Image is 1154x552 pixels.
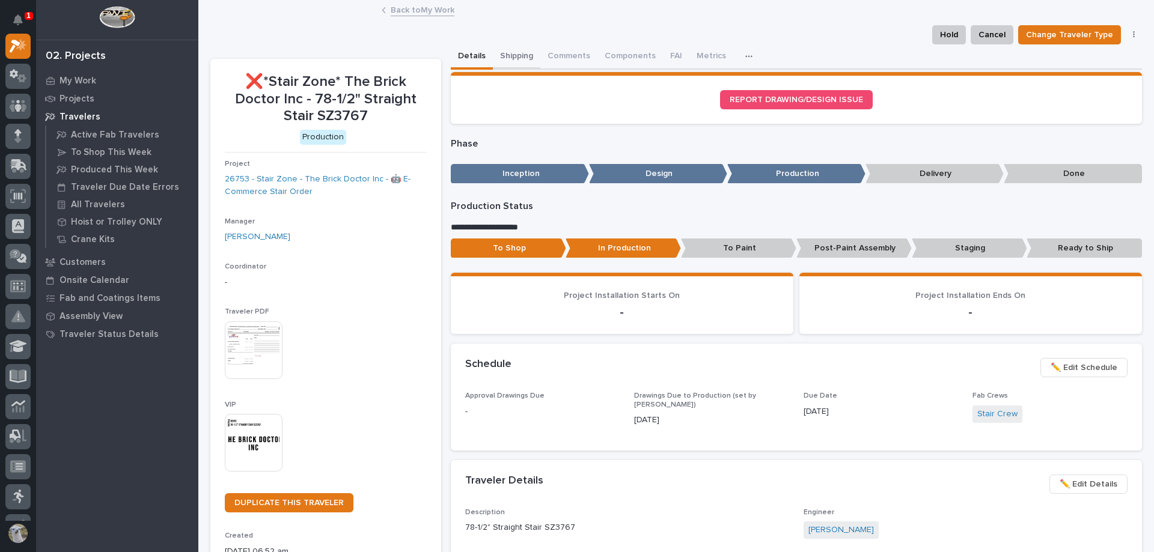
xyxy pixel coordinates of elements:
p: Fab and Coatings Items [60,293,160,304]
p: Production [727,164,865,184]
span: Manager [225,218,255,225]
p: [DATE] [804,405,959,418]
button: Notifications [5,7,31,32]
p: Post-Paint Assembly [796,238,912,258]
p: To Shop [451,238,566,258]
p: Customers [60,257,106,268]
span: Change Traveler Type [1026,28,1113,42]
a: Stair Crew [977,408,1018,420]
a: Travelers [36,108,198,126]
span: Approval Drawings Due [465,392,545,399]
a: Traveler Status Details [36,325,198,343]
span: Project [225,160,250,168]
a: DUPLICATE THIS TRAVELER [225,493,353,512]
a: Assembly View [36,307,198,325]
p: Projects [60,94,94,105]
p: To Paint [681,238,796,258]
p: - [225,276,427,289]
button: Shipping [493,44,540,70]
p: - [465,405,620,418]
p: Onsite Calendar [60,275,129,286]
p: Travelers [60,112,100,123]
p: - [814,305,1128,320]
div: Notifications1 [15,14,31,34]
p: To Shop This Week [71,147,151,158]
p: [DATE] [634,414,789,426]
span: Hold [940,28,958,42]
p: - [465,305,779,320]
span: ✏️ Edit Details [1060,477,1117,491]
p: Ready to Ship [1027,238,1142,258]
span: Coordinator [225,263,266,270]
a: Back toMy Work [391,2,454,16]
p: Traveler Due Date Errors [71,182,179,193]
span: Description [465,509,505,516]
span: DUPLICATE THIS TRAVELER [234,499,344,507]
p: Delivery [865,164,1004,184]
p: All Travelers [71,199,125,210]
a: Active Fab Travelers [46,126,198,143]
p: My Work [60,76,96,86]
p: 1 [26,11,31,20]
button: Cancel [971,25,1013,44]
button: Change Traveler Type [1018,25,1121,44]
span: Cancel [978,28,1006,42]
button: ✏️ Edit Schedule [1040,358,1128,377]
span: Project Installation Starts On [564,291,680,300]
button: Components [597,44,663,70]
button: Hold [932,25,966,44]
span: Engineer [804,509,834,516]
a: My Work [36,71,198,89]
a: All Travelers [46,196,198,213]
span: REPORT DRAWING/DESIGN ISSUE [730,96,863,104]
button: Comments [540,44,597,70]
p: In Production [566,238,681,258]
p: Production Status [451,201,1143,212]
a: [PERSON_NAME] [808,524,874,536]
span: Due Date [804,392,837,399]
span: ✏️ Edit Schedule [1051,360,1117,375]
h2: Traveler Details [465,475,543,488]
span: VIP [225,401,236,408]
img: Workspace Logo [99,6,135,28]
p: Hoist or Trolley ONLY [71,217,162,228]
a: Projects [36,89,198,108]
a: 26753 - Stair Zone - The Brick Doctor Inc - 🤖 E-Commerce Stair Order [225,173,427,198]
a: [PERSON_NAME] [225,231,290,243]
a: Customers [36,253,198,271]
p: Done [1004,164,1142,184]
p: ❌*Stair Zone* The Brick Doctor Inc - 78-1/2" Straight Stair SZ3767 [225,73,427,125]
span: Drawings Due to Production (set by [PERSON_NAME]) [634,392,756,408]
button: FAI [663,44,689,70]
p: Inception [451,164,589,184]
span: Project Installation Ends On [915,291,1025,300]
span: Created [225,532,253,539]
p: Assembly View [60,311,123,322]
p: 78-1/2" Straight Stair SZ3767 [465,521,789,534]
button: Details [451,44,493,70]
div: 02. Projects [46,50,106,63]
p: Produced This Week [71,165,158,175]
a: REPORT DRAWING/DESIGN ISSUE [720,90,873,109]
a: Hoist or Trolley ONLY [46,213,198,230]
span: Traveler PDF [225,308,269,315]
a: Onsite Calendar [36,271,198,289]
a: To Shop This Week [46,144,198,160]
p: Design [589,164,727,184]
p: Staging [912,238,1027,258]
button: users-avatar [5,521,31,546]
a: Traveler Due Date Errors [46,178,198,195]
button: ✏️ Edit Details [1049,475,1128,494]
a: Produced This Week [46,161,198,178]
p: Crane Kits [71,234,115,245]
h2: Schedule [465,358,511,371]
p: Traveler Status Details [60,329,159,340]
a: Crane Kits [46,231,198,247]
p: Active Fab Travelers [71,130,159,141]
span: Fab Crews [972,392,1008,399]
button: Metrics [689,44,733,70]
p: Phase [451,138,1143,150]
div: Production [300,130,346,145]
a: Fab and Coatings Items [36,289,198,307]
